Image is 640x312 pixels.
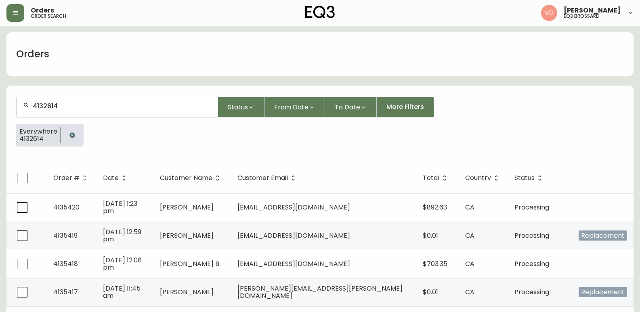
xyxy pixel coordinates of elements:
span: Orders [31,7,54,14]
span: CA [465,231,474,240]
span: 4135417 [53,287,78,297]
span: Order # [53,176,80,180]
span: Replacement [579,287,627,297]
span: [EMAIL_ADDRESS][DOMAIN_NAME] [237,259,350,268]
button: More Filters [377,97,434,117]
span: Processing [514,259,549,268]
span: 4132614 [19,135,57,142]
span: More Filters [386,103,424,111]
span: Processing [514,231,549,240]
span: Status [228,102,248,112]
span: Processing [514,203,549,212]
span: [PERSON_NAME] B [160,259,219,268]
span: Total [423,176,439,180]
span: $703.35 [423,259,447,268]
h1: Orders [16,47,49,61]
span: Status [514,174,545,182]
span: Date [103,176,119,180]
button: To Date [325,97,377,117]
img: 34cbe8de67806989076631741e6a7c6b [541,5,557,21]
input: Search [33,102,211,110]
span: $0.01 [423,287,438,297]
span: Order # [53,174,90,182]
span: [PERSON_NAME] [564,7,621,14]
span: 4135419 [53,231,78,240]
span: [EMAIL_ADDRESS][DOMAIN_NAME] [237,231,350,240]
span: Replacement [579,230,627,241]
span: Processing [514,287,549,297]
span: Customer Name [160,174,223,182]
span: Customer Email [237,174,298,182]
span: From Date [274,102,308,112]
span: CA [465,287,474,297]
span: [PERSON_NAME][EMAIL_ADDRESS][PERSON_NAME][DOMAIN_NAME] [237,284,403,300]
span: Status [514,176,535,180]
span: CA [465,259,474,268]
span: Country [465,174,502,182]
span: Customer Name [160,176,212,180]
span: [DATE] 12:08 pm [103,255,142,272]
h5: order search [31,14,66,19]
span: CA [465,203,474,212]
span: [DATE] 11:45 am [103,284,141,300]
span: Total [423,174,450,182]
span: [PERSON_NAME] [160,287,214,297]
span: Country [465,176,491,180]
span: 4135420 [53,203,80,212]
span: Date [103,174,129,182]
span: [DATE] 12:59 pm [103,227,141,244]
span: [PERSON_NAME] [160,203,214,212]
span: [DATE] 1:23 pm [103,199,137,216]
span: Everywhere [19,128,57,135]
span: $892.63 [423,203,447,212]
button: From Date [264,97,325,117]
span: [PERSON_NAME] [160,231,214,240]
span: 4135418 [53,259,78,268]
span: To Date [335,102,360,112]
span: $0.01 [423,231,438,240]
h5: eq3 brossard [564,14,600,19]
img: logo [305,6,335,19]
button: Status [218,97,264,117]
span: [EMAIL_ADDRESS][DOMAIN_NAME] [237,203,350,212]
span: Customer Email [237,176,288,180]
